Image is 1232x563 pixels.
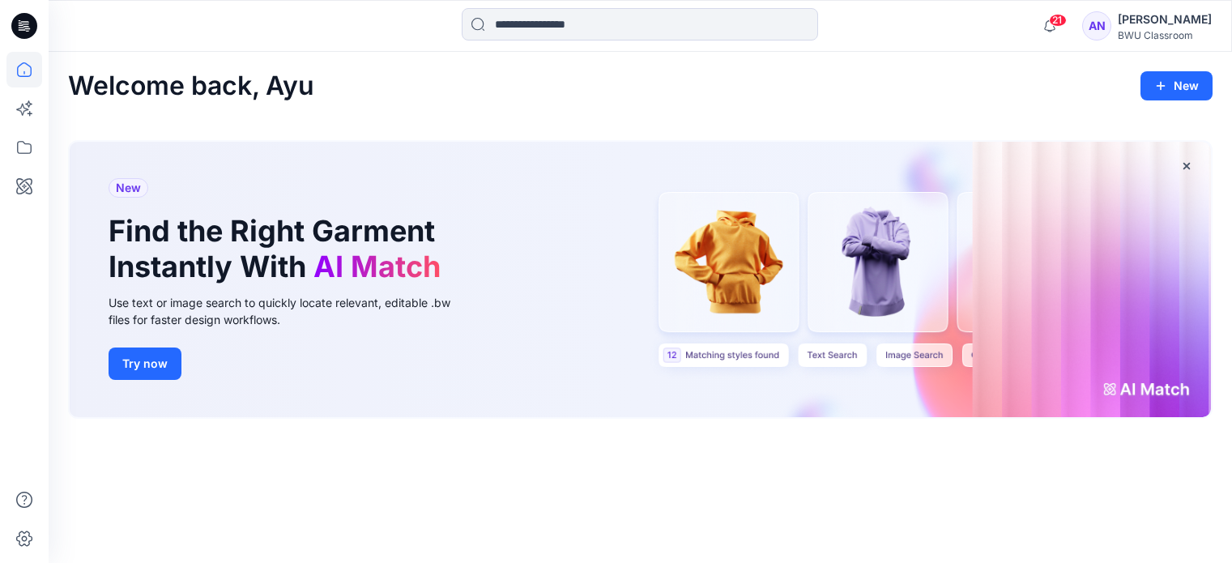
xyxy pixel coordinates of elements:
button: New [1140,71,1213,100]
h2: Welcome back, Ayu [68,71,314,101]
span: 21 [1049,14,1067,27]
span: New [116,178,141,198]
div: Use text or image search to quickly locate relevant, editable .bw files for faster design workflows. [109,294,473,328]
span: AI Match [313,249,441,284]
button: Try now [109,348,181,380]
div: AN [1082,11,1111,41]
h1: Find the Right Garment Instantly With [109,214,449,284]
div: BWU Classroom [1118,29,1212,41]
div: [PERSON_NAME] [1118,10,1212,29]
